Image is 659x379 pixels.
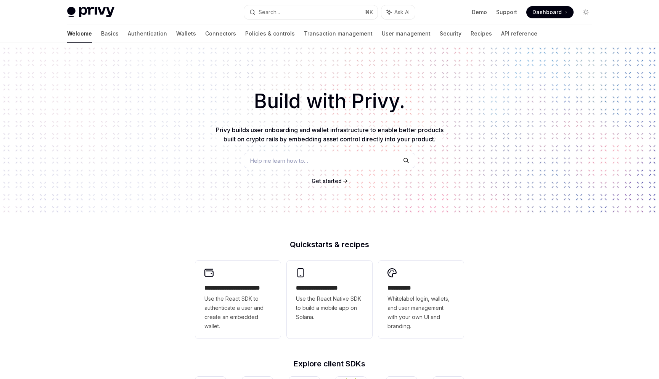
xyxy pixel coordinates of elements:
a: **** *****Whitelabel login, wallets, and user management with your own UI and branding. [378,261,464,339]
span: Ask AI [394,8,410,16]
a: Get started [312,177,342,185]
a: Support [496,8,517,16]
button: Search...⌘K [244,5,378,19]
img: light logo [67,7,114,18]
span: Whitelabel login, wallets, and user management with your own UI and branding. [387,294,455,331]
span: Use the React Native SDK to build a mobile app on Solana. [296,294,363,322]
a: Transaction management [304,24,373,43]
a: Connectors [205,24,236,43]
a: Authentication [128,24,167,43]
span: Help me learn how to… [250,157,308,165]
span: Privy builds user onboarding and wallet infrastructure to enable better products built on crypto ... [216,126,444,143]
a: Basics [101,24,119,43]
span: Get started [312,178,342,184]
h2: Quickstarts & recipes [195,241,464,248]
span: ⌘ K [365,9,373,15]
a: Security [440,24,461,43]
a: Wallets [176,24,196,43]
a: Welcome [67,24,92,43]
a: Policies & controls [245,24,295,43]
a: **** **** **** ***Use the React Native SDK to build a mobile app on Solana. [287,261,372,339]
button: Toggle dark mode [580,6,592,18]
a: Demo [472,8,487,16]
span: Dashboard [532,8,562,16]
h2: Explore client SDKs [195,360,464,368]
a: Recipes [471,24,492,43]
span: Use the React SDK to authenticate a user and create an embedded wallet. [204,294,272,331]
button: Ask AI [381,5,415,19]
div: Search... [259,8,280,17]
a: API reference [501,24,537,43]
a: User management [382,24,431,43]
a: Dashboard [526,6,574,18]
h1: Build with Privy. [12,86,647,116]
